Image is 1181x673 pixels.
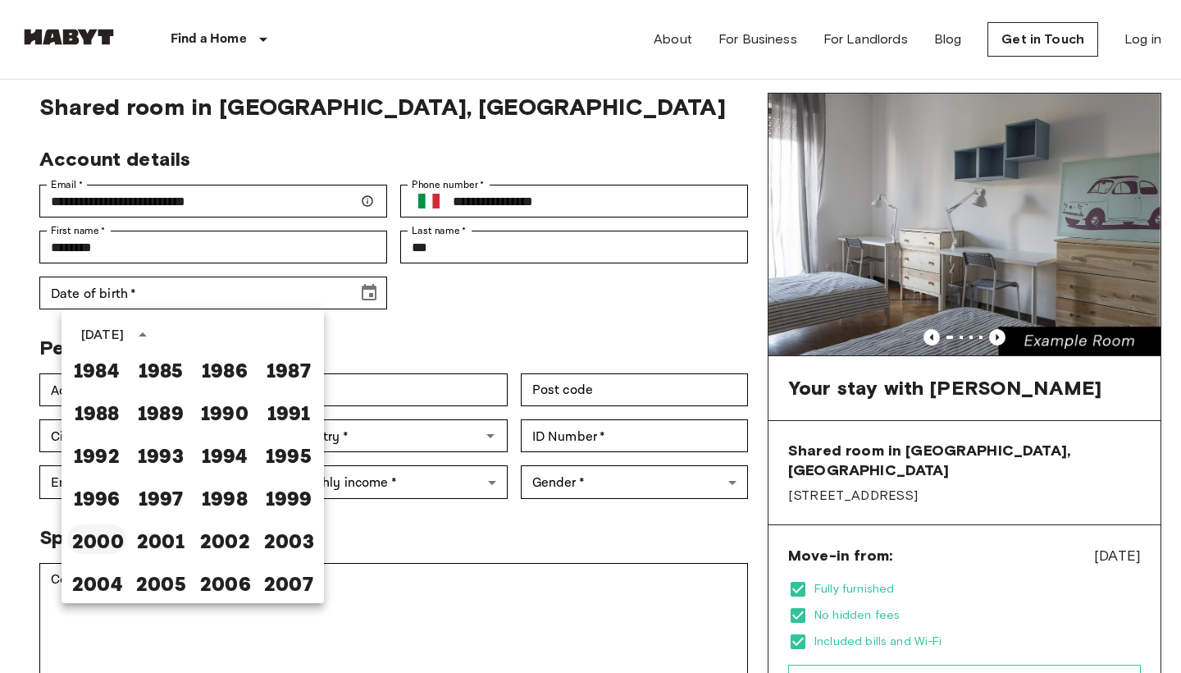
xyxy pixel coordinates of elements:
span: [DATE] [1094,545,1141,566]
span: No hidden fees [814,607,1141,624]
button: 2002 [195,524,254,554]
button: 1986 [195,354,254,383]
div: [DATE] [81,325,124,345]
button: 1985 [131,354,190,383]
div: First name [39,231,387,263]
button: 2003 [259,524,318,554]
label: First name [51,223,106,238]
span: Move-in from: [788,546,892,565]
span: Shared room in [GEOGRAPHIC_DATA], [GEOGRAPHIC_DATA] [39,93,748,121]
button: 1990 [195,396,254,426]
button: 1992 [67,439,126,469]
a: For Landlords [823,30,908,49]
button: 2007 [259,567,318,597]
button: 1991 [259,396,318,426]
span: Shared room in [GEOGRAPHIC_DATA], [GEOGRAPHIC_DATA] [788,441,1141,480]
div: ID Number [521,419,748,452]
button: 2004 [67,567,126,597]
button: 1989 [131,396,190,426]
span: Fully furnished [814,581,1141,597]
button: 1998 [195,482,254,511]
div: Address [39,373,508,406]
a: Get in Touch [987,22,1098,57]
button: 1995 [259,439,318,469]
img: Habyt [20,29,118,45]
button: 2001 [131,524,190,554]
button: 1994 [195,439,254,469]
div: Email [39,185,387,217]
button: Select country [412,184,446,218]
a: Log in [1124,30,1161,49]
div: Post code [521,373,748,406]
button: 2000 [67,524,126,554]
p: Find a Home [171,30,247,49]
img: Marketing picture of unit IT-14-029-003-04H [768,94,1160,355]
div: Last name [400,231,748,263]
label: Email [51,177,83,192]
span: Your stay with [PERSON_NAME] [788,376,1101,401]
span: Personal details [39,336,192,359]
button: Open [479,424,502,447]
span: Account details [39,147,190,171]
button: 1999 [259,482,318,511]
svg: Make sure your email is correct — we'll send your booking details there. [361,195,374,208]
button: 1993 [131,439,190,469]
span: Special requests [39,525,199,550]
button: Choose date [353,277,385,309]
button: 1984 [67,354,126,383]
button: 2005 [131,567,190,597]
label: Last name [412,223,467,238]
button: Previous image [923,329,940,346]
span: Included bills and Wi-Fi [814,634,1141,650]
button: 1997 [131,482,190,511]
button: 1996 [67,482,126,511]
button: 1987 [259,354,318,383]
a: Blog [934,30,962,49]
button: 1988 [67,396,126,426]
div: City [39,419,267,452]
label: Phone number [412,177,485,192]
span: [STREET_ADDRESS] [788,487,1141,505]
a: About [654,30,692,49]
img: Italy [418,194,440,208]
button: Previous image [989,329,1005,346]
button: 2006 [195,567,254,597]
a: For Business [718,30,797,49]
button: year view is open, switch to calendar view [129,321,157,349]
